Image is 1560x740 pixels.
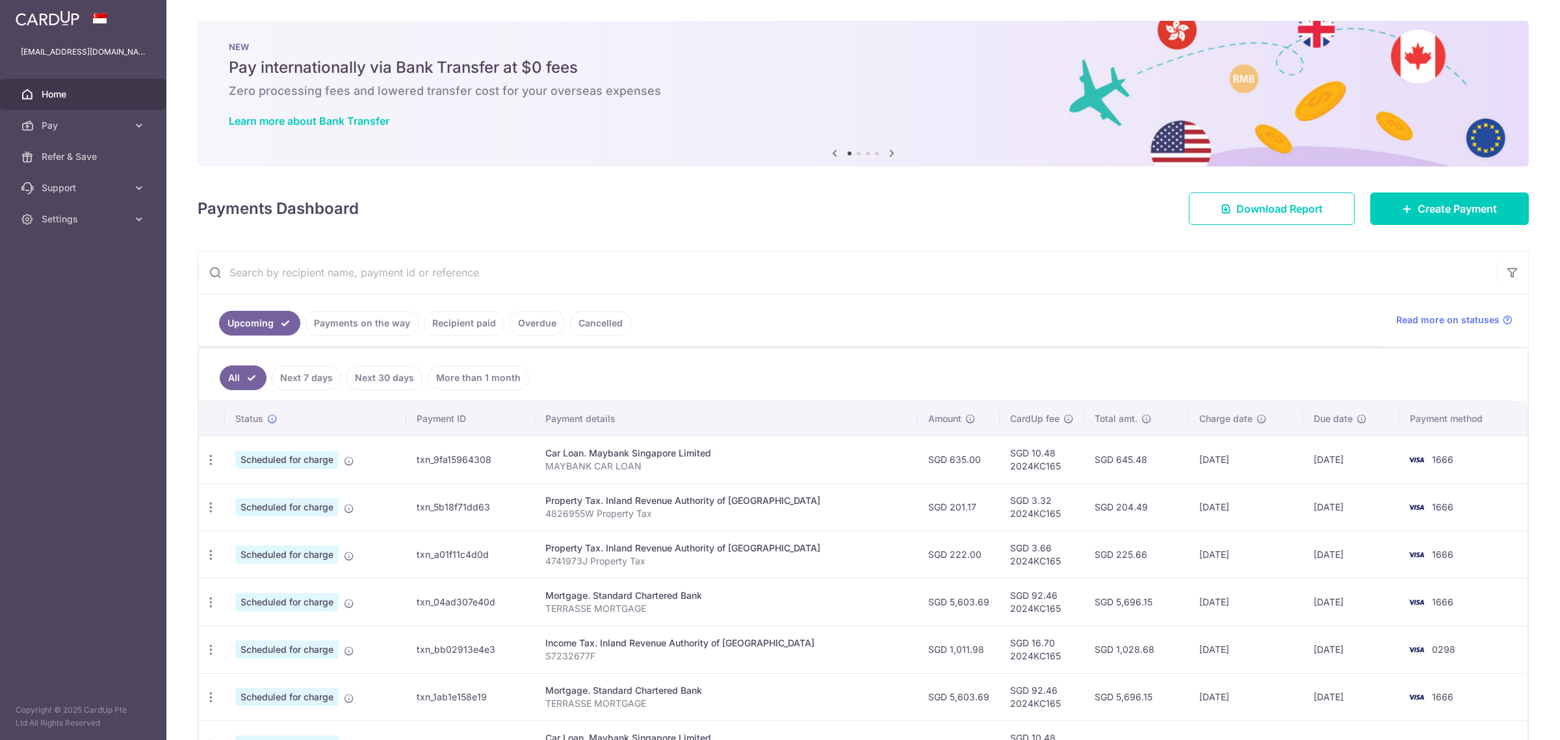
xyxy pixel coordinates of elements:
[1403,594,1429,610] img: Bank Card
[1084,483,1189,531] td: SGD 204.49
[229,42,1498,52] p: NEW
[220,365,266,390] a: All
[346,365,422,390] a: Next 30 days
[1084,531,1189,578] td: SGD 225.66
[1189,578,1303,626] td: [DATE]
[918,673,1000,720] td: SGD 5,603.69
[1399,402,1527,436] th: Payment method
[1000,531,1084,578] td: SGD 3.66 2024KC165
[1432,691,1453,702] span: 1666
[1095,412,1137,425] span: Total amt.
[424,311,504,336] a: Recipient paid
[535,402,918,436] th: Payment details
[1189,436,1303,483] td: [DATE]
[545,542,908,555] div: Property Tax. Inland Revenue Authority of [GEOGRAPHIC_DATA]
[1010,412,1059,425] span: CardUp fee
[235,593,339,611] span: Scheduled for charge
[219,311,300,336] a: Upcoming
[235,412,263,425] span: Status
[229,114,389,127] a: Learn more about Bank Transfer
[235,451,339,469] span: Scheduled for charge
[406,402,535,436] th: Payment ID
[272,365,341,390] a: Next 7 days
[406,578,535,626] td: txn_04ad307e40d
[305,311,419,336] a: Payments on the way
[918,626,1000,673] td: SGD 1,011.98
[235,546,339,564] span: Scheduled for charge
[198,252,1497,293] input: Search by recipient name, payment id or reference
[1477,701,1547,733] iframe: Opens a widget where you can find more information
[42,213,127,226] span: Settings
[1403,499,1429,515] img: Bank Card
[545,650,908,663] p: S7232677F
[545,589,908,602] div: Mortgage. Standard Chartered Bank
[198,197,359,220] h4: Payments Dashboard
[406,436,535,483] td: txn_9fa15964308
[1403,547,1429,562] img: Bank Card
[1403,689,1429,705] img: Bank Card
[1303,531,1399,578] td: [DATE]
[510,311,565,336] a: Overdue
[1432,644,1455,655] span: 0298
[21,46,146,59] p: [EMAIL_ADDRESS][DOMAIN_NAME]
[229,83,1498,99] h6: Zero processing fees and lowered transfer cost for your overseas expenses
[235,641,339,659] span: Scheduled for charge
[545,684,908,697] div: Mortgage. Standard Chartered Bank
[235,498,339,516] span: Scheduled for charge
[1432,454,1453,465] span: 1666
[16,10,79,26] img: CardUp
[1000,436,1084,483] td: SGD 10.48 2024KC165
[1303,578,1399,626] td: [DATE]
[1396,313,1500,326] span: Read more on statuses
[42,119,127,132] span: Pay
[229,57,1498,78] h5: Pay internationally via Bank Transfer at $0 fees
[1189,483,1303,531] td: [DATE]
[1084,673,1189,720] td: SGD 5,696.15
[1199,412,1253,425] span: Charge date
[570,311,631,336] a: Cancelled
[1189,531,1303,578] td: [DATE]
[1403,642,1429,657] img: Bank Card
[545,447,908,460] div: Car Loan. Maybank Singapore Limited
[1084,626,1189,673] td: SGD 1,028.68
[545,697,908,710] p: TERRASSE MORTGAGE
[406,626,535,673] td: txn_bb02913e4e3
[1370,192,1529,225] a: Create Payment
[1189,673,1303,720] td: [DATE]
[1432,549,1453,560] span: 1666
[1303,673,1399,720] td: [DATE]
[1189,192,1355,225] a: Download Report
[545,494,908,507] div: Property Tax. Inland Revenue Authority of [GEOGRAPHIC_DATA]
[1432,501,1453,512] span: 1666
[42,181,127,194] span: Support
[918,578,1000,626] td: SGD 5,603.69
[918,531,1000,578] td: SGD 222.00
[1396,313,1513,326] a: Read more on statuses
[928,412,961,425] span: Amount
[428,365,529,390] a: More than 1 month
[1000,673,1084,720] td: SGD 92.46 2024KC165
[545,637,908,650] div: Income Tax. Inland Revenue Authority of [GEOGRAPHIC_DATA]
[1236,201,1323,217] span: Download Report
[42,88,127,101] span: Home
[235,688,339,706] span: Scheduled for charge
[545,460,908,473] p: MAYBANK CAR LOAN
[1432,596,1453,607] span: 1666
[545,507,908,520] p: 4826955W Property Tax
[1000,578,1084,626] td: SGD 92.46 2024KC165
[1084,436,1189,483] td: SGD 645.48
[1000,483,1084,531] td: SGD 3.32 2024KC165
[1000,626,1084,673] td: SGD 16.70 2024KC165
[545,602,908,615] p: TERRASSE MORTGAGE
[406,673,535,720] td: txn_1ab1e158e19
[406,531,535,578] td: txn_a01f11c4d0d
[1303,483,1399,531] td: [DATE]
[918,436,1000,483] td: SGD 635.00
[198,21,1529,166] img: Bank transfer banner
[918,483,1000,531] td: SGD 201.17
[545,555,908,568] p: 4741973J Property Tax
[1403,452,1429,468] img: Bank Card
[1303,436,1399,483] td: [DATE]
[42,150,127,163] span: Refer & Save
[1084,578,1189,626] td: SGD 5,696.15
